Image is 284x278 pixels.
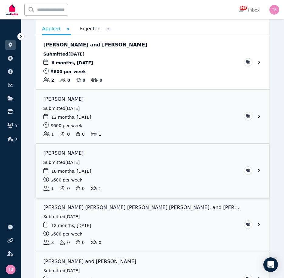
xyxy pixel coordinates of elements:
[105,27,111,32] span: 2
[5,2,19,17] img: RentBetter
[263,257,278,272] div: Open Intercom Messenger
[269,5,279,15] img: Tracy Barrett
[36,90,269,144] a: View application: Megha Verma
[36,198,269,252] a: View application: Daniela Salcedo Tovar, Andres Felipe Calderon Arteaga, and James Davide Vera Tovar
[65,27,71,32] span: 9
[36,35,269,89] a: View application: William Collins and Jude Tapper
[238,7,260,13] div: Inbox
[240,6,247,10] span: 545
[42,24,71,35] a: Applied
[36,144,269,198] a: View application: Joanna Roberts
[80,24,111,34] a: Rejected
[6,265,15,274] img: Tracy Barrett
